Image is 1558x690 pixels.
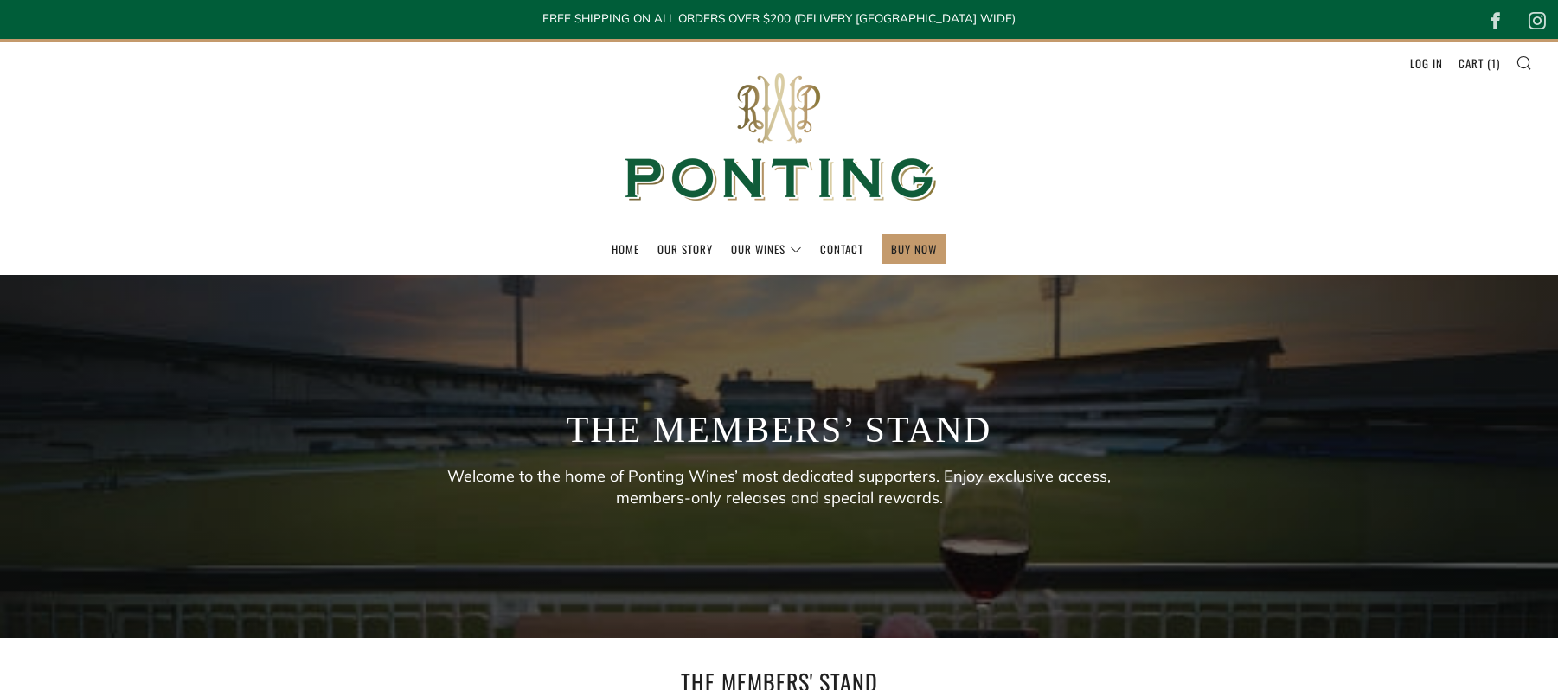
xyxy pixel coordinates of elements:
[820,235,863,263] a: Contact
[731,235,802,263] a: Our Wines
[1459,49,1500,77] a: Cart (1)
[612,235,639,263] a: Home
[606,42,952,234] img: Ponting Wines
[1491,54,1497,72] span: 1
[442,465,1117,508] p: Welcome to the home of Ponting Wines’ most dedicated supporters. Enjoy exclusive access, members-...
[657,235,713,263] a: Our Story
[1410,49,1443,77] a: Log in
[891,235,937,263] a: BUY NOW
[567,404,992,457] h1: The Members’ Stand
